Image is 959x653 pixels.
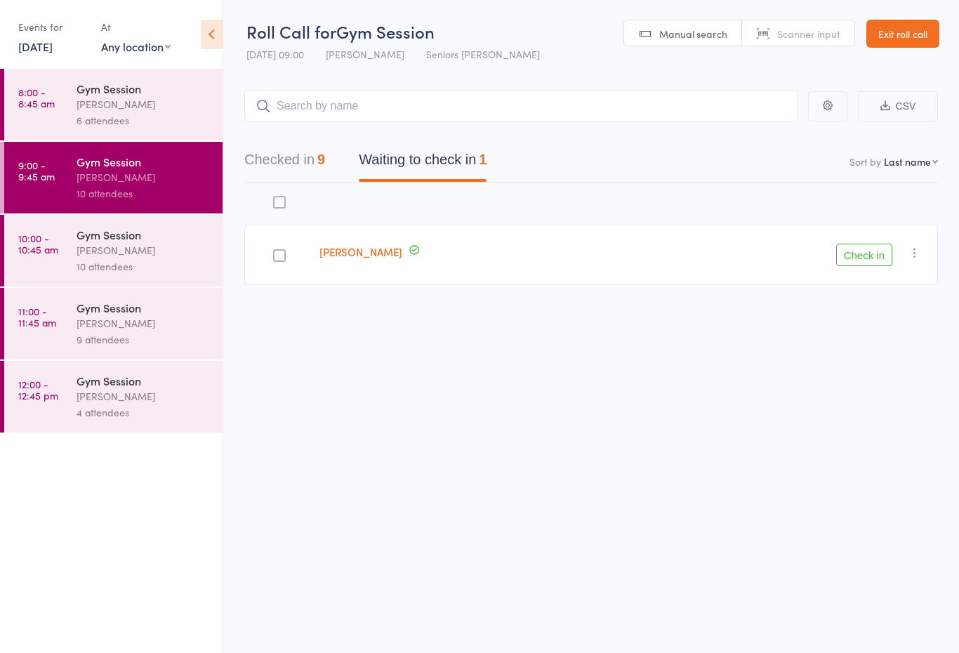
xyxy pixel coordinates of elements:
[77,112,211,128] div: 6 attendees
[4,69,223,140] a: 8:00 -8:45 amGym Session[PERSON_NAME]6 attendees
[4,288,223,360] a: 11:00 -11:45 amGym Session[PERSON_NAME]9 attendees
[866,20,939,48] a: Exit roll call
[101,39,171,54] div: Any location
[319,244,402,259] a: [PERSON_NAME]
[4,361,223,433] a: 12:00 -12:45 pmGym Session[PERSON_NAME]4 attendees
[18,39,53,54] a: [DATE]
[77,169,211,185] div: [PERSON_NAME]
[479,152,487,167] div: 1
[836,244,892,266] button: Check in
[659,27,727,41] span: Manual search
[18,232,58,255] time: 10:00 - 10:45 am
[77,404,211,421] div: 4 attendees
[77,258,211,275] div: 10 attendees
[4,215,223,286] a: 10:00 -10:45 amGym Session[PERSON_NAME]10 attendees
[18,305,56,328] time: 11:00 - 11:45 am
[4,142,223,213] a: 9:00 -9:45 amGym Session[PERSON_NAME]10 attendees
[18,15,87,39] div: Events for
[426,47,540,61] span: Seniors [PERSON_NAME]
[858,91,938,121] button: CSV
[18,86,55,109] time: 8:00 - 8:45 am
[77,154,211,169] div: Gym Session
[884,154,931,169] div: Last name
[77,227,211,242] div: Gym Session
[18,159,55,182] time: 9:00 - 9:45 am
[77,388,211,404] div: [PERSON_NAME]
[77,185,211,202] div: 10 attendees
[77,242,211,258] div: [PERSON_NAME]
[77,81,211,96] div: Gym Session
[77,300,211,315] div: Gym Session
[849,154,881,169] label: Sort by
[77,96,211,112] div: [PERSON_NAME]
[77,373,211,388] div: Gym Session
[18,378,58,401] time: 12:00 - 12:45 pm
[359,145,487,182] button: Waiting to check in1
[777,27,840,41] span: Scanner input
[326,47,404,61] span: [PERSON_NAME]
[244,145,325,182] button: Checked in9
[77,315,211,331] div: [PERSON_NAME]
[336,20,435,43] span: Gym Session
[246,20,336,43] span: Roll Call for
[244,90,798,122] input: Search by name
[246,47,304,61] span: [DATE] 09:00
[77,331,211,348] div: 9 attendees
[101,15,171,39] div: At
[317,152,325,167] div: 9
